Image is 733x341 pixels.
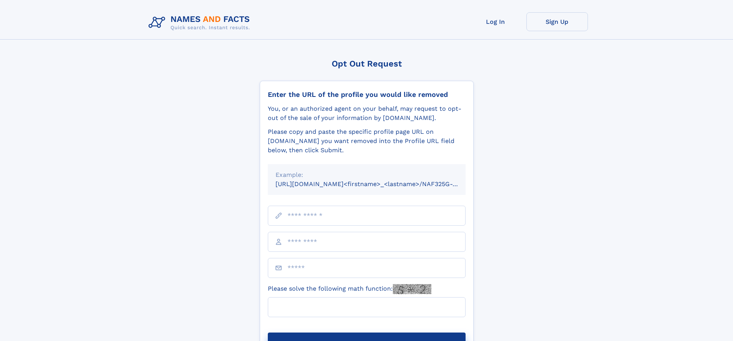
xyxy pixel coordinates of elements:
[145,12,256,33] img: Logo Names and Facts
[268,284,431,294] label: Please solve the following math function:
[268,104,466,123] div: You, or an authorized agent on your behalf, may request to opt-out of the sale of your informatio...
[260,59,474,68] div: Opt Out Request
[276,180,480,188] small: [URL][DOMAIN_NAME]<firstname>_<lastname>/NAF325G-xxxxxxxx
[276,170,458,180] div: Example:
[526,12,588,31] a: Sign Up
[268,90,466,99] div: Enter the URL of the profile you would like removed
[465,12,526,31] a: Log In
[268,127,466,155] div: Please copy and paste the specific profile page URL on [DOMAIN_NAME] you want removed into the Pr...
